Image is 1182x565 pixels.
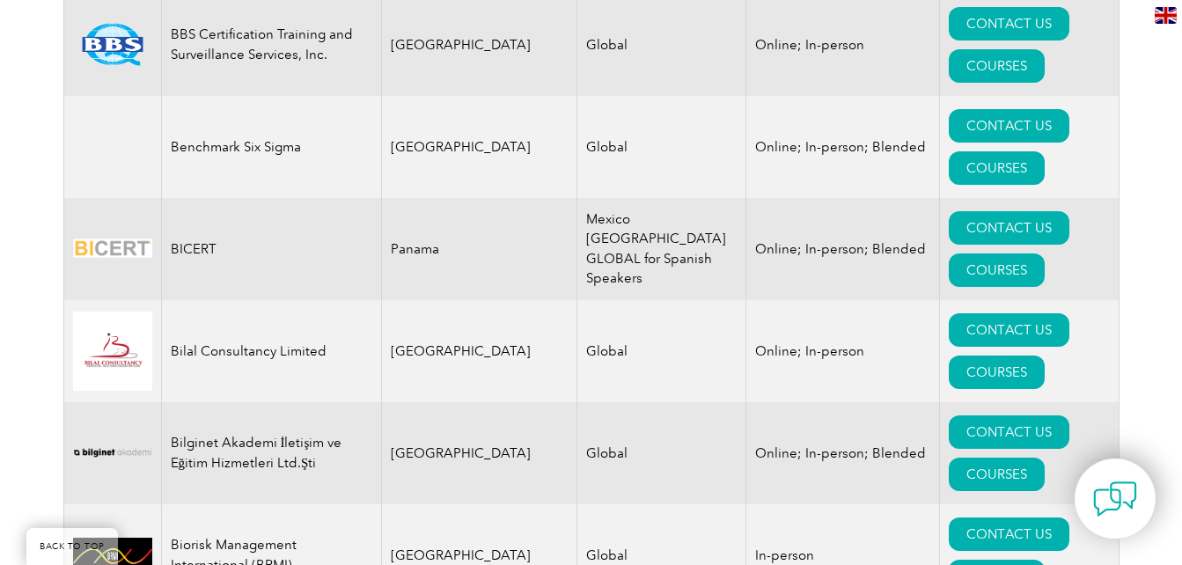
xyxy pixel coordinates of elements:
td: Mexico [GEOGRAPHIC_DATA] GLOBAL for Spanish Speakers [577,198,746,300]
a: CONTACT US [949,211,1069,245]
a: COURSES [949,356,1045,389]
img: en [1155,7,1177,24]
td: Global [577,96,746,198]
a: COURSES [949,49,1045,83]
td: Bilginet Akademi İletişim ve Eğitim Hizmetleri Ltd.Şti [161,402,381,504]
td: BICERT [161,198,381,300]
a: COURSES [949,253,1045,287]
td: Online; In-person; Blended [746,402,940,504]
td: Panama [381,198,577,300]
td: Global [577,402,746,504]
a: BACK TO TOP [26,528,118,565]
a: CONTACT US [949,313,1069,347]
td: [GEOGRAPHIC_DATA] [381,402,577,504]
td: Bilal Consultancy Limited [161,300,381,402]
td: [GEOGRAPHIC_DATA] [381,300,577,402]
a: COURSES [949,458,1045,491]
td: Online; In-person; Blended [746,96,940,198]
img: contact-chat.png [1093,477,1137,521]
img: 2f91f213-be97-eb11-b1ac-00224815388c-logo.jpg [73,312,152,391]
td: Online; In-person; Blended [746,198,940,300]
img: 81a8cf56-15af-ea11-a812-000d3a79722d-logo.png [73,23,152,66]
td: Online; In-person [746,300,940,402]
a: COURSES [949,151,1045,185]
img: d424547b-a6e0-e911-a812-000d3a795b83-logo.png [73,227,152,270]
a: CONTACT US [949,517,1069,551]
a: CONTACT US [949,109,1069,143]
td: Benchmark Six Sigma [161,96,381,198]
td: [GEOGRAPHIC_DATA] [381,96,577,198]
a: CONTACT US [949,7,1069,40]
img: a1985bb7-a6fe-eb11-94ef-002248181dbe-logo.png [73,431,152,474]
td: Global [577,300,746,402]
a: CONTACT US [949,415,1069,449]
